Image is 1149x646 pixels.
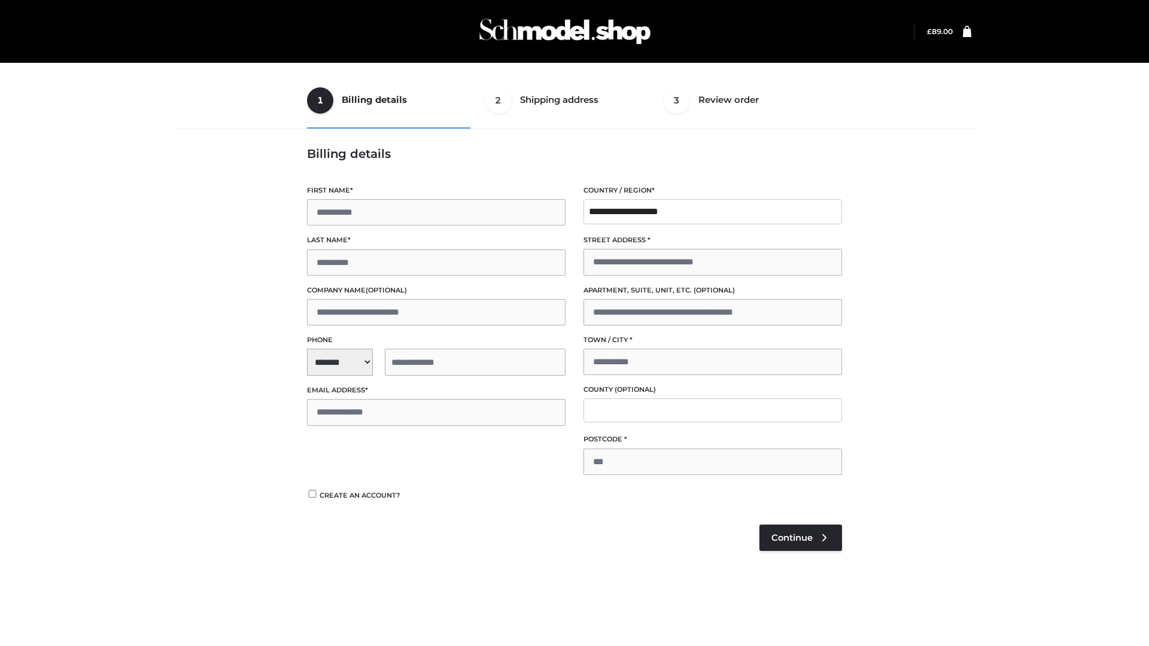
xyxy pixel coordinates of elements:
[583,285,842,296] label: Apartment, suite, unit, etc.
[307,490,318,498] input: Create an account?
[307,185,566,196] label: First name
[307,147,842,161] h3: Billing details
[694,286,735,294] span: (optional)
[583,384,842,395] label: County
[475,8,655,55] img: Schmodel Admin 964
[927,27,953,36] a: £89.00
[320,491,400,499] span: Create an account?
[583,234,842,246] label: Street address
[771,532,813,543] span: Continue
[927,27,932,36] span: £
[927,27,953,36] bdi: 89.00
[307,234,566,246] label: Last name
[583,334,842,346] label: Town / City
[307,285,566,296] label: Company name
[366,286,407,294] span: (optional)
[307,385,566,396] label: Email address
[615,385,656,394] span: (optional)
[583,434,842,445] label: Postcode
[583,185,842,196] label: Country / Region
[307,334,566,346] label: Phone
[759,525,842,551] a: Continue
